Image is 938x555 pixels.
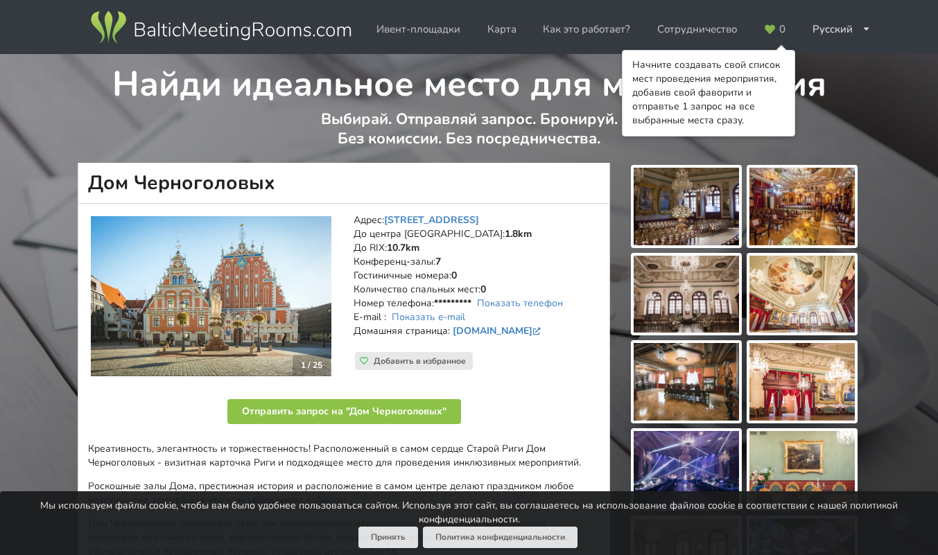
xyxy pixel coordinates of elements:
p: Выбирай. Отправляй запрос. Бронируй. Без комиссии. Без посредничества. [78,109,860,163]
div: 1 / 25 [293,355,331,376]
p: Креативность, элегантность и торжественность! Расположенный в самом сердце Старой Риги Дом Черног... [88,442,600,470]
a: Показать e-mail [392,310,465,324]
span: 0 [779,24,785,35]
button: Принять [358,527,418,548]
a: Карта [478,16,526,43]
div: Русский [803,16,880,43]
h1: Найди идеальное место для мероприятия [78,54,860,107]
img: Дом Черноголовых | Рига | Площадка для мероприятий - фото галереи [749,431,855,509]
a: [DOMAIN_NAME] [453,324,544,337]
img: Дом Черноголовых | Рига | Площадка для мероприятий - фото галереи [634,431,739,509]
h1: Дом Черноголовых [78,163,610,204]
a: Сотрудничество [648,16,747,43]
img: Дом Черноголовых | Рига | Площадка для мероприятий - фото галереи [634,256,739,333]
p: Роскошные залы Дома, престижная история и расположение в самом центре делают праздником любое мер... [88,479,600,507]
img: Конференц-центр | Рига | Дом Черноголовых [91,216,331,377]
a: Конференц-центр | Рига | Дом Черноголовых 1 / 25 [91,216,331,377]
address: Адрес: До центра [GEOGRAPHIC_DATA]: До RIX: Конференц-залы: Гостиничные номера: Количество спальн... [354,213,600,352]
strong: 0 [451,269,457,282]
strong: 10.7km [387,241,419,254]
strong: 7 [435,255,441,268]
img: Дом Черноголовых | Рига | Площадка для мероприятий - фото галереи [634,168,739,245]
button: Отправить запрос на "Дом Черноголовых" [227,399,461,424]
strong: 0 [480,283,486,296]
strong: 1.8km [505,227,532,240]
a: Показать телефон [477,297,563,310]
a: Ивент-площадки [367,16,470,43]
a: Политика конфиденциальности [423,527,577,548]
img: Дом Черноголовых | Рига | Площадка для мероприятий - фото галереи [749,256,855,333]
div: Начните создавать свой список мест проведения мероприятия, добавив свой фаворити и отправтье 1 за... [632,58,785,127]
span: Добавить в избранное [374,355,466,367]
a: Как это работает? [533,16,640,43]
img: Дом Черноголовых | Рига | Площадка для мероприятий - фото галереи [749,343,855,421]
img: Дом Черноголовых | Рига | Площадка для мероприятий - фото галереи [749,168,855,245]
img: Baltic Meeting Rooms [88,8,354,47]
a: [STREET_ADDRESS] [384,213,479,227]
img: Дом Черноголовых | Рига | Площадка для мероприятий - фото галереи [634,343,739,421]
